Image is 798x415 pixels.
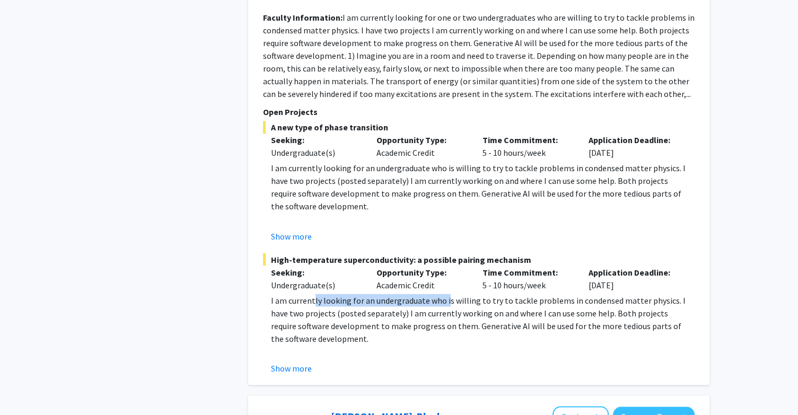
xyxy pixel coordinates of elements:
[271,146,361,159] div: Undergraduate(s)
[263,105,695,118] p: Open Projects
[369,134,475,159] div: Academic Credit
[376,134,467,146] p: Opportunity Type:
[271,278,361,291] div: Undergraduate(s)
[271,294,695,345] p: I am currently looking for an undergraduate who is willing to try to tackle problems in condensed...
[376,266,467,278] p: Opportunity Type:
[589,266,679,278] p: Application Deadline:
[263,12,695,99] fg-read-more: I am currently looking for one or two undergraduates who are willing to try to tackle problems in...
[475,134,581,159] div: 5 - 10 hours/week
[475,266,581,291] div: 5 - 10 hours/week
[263,121,695,134] span: A new type of phase transition
[271,266,361,278] p: Seeking:
[271,361,312,374] button: Show more
[369,266,475,291] div: Academic Credit
[581,134,687,159] div: [DATE]
[589,134,679,146] p: Application Deadline:
[271,229,312,242] button: Show more
[8,367,45,407] iframe: Chat
[483,134,573,146] p: Time Commitment:
[271,134,361,146] p: Seeking:
[263,12,343,23] b: Faculty Information:
[263,253,695,266] span: High-temperature superconductivity: a possible pairing mechanism
[271,162,695,213] p: I am currently looking for an undergraduate who is willing to try to tackle problems in condensed...
[483,266,573,278] p: Time Commitment:
[581,266,687,291] div: [DATE]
